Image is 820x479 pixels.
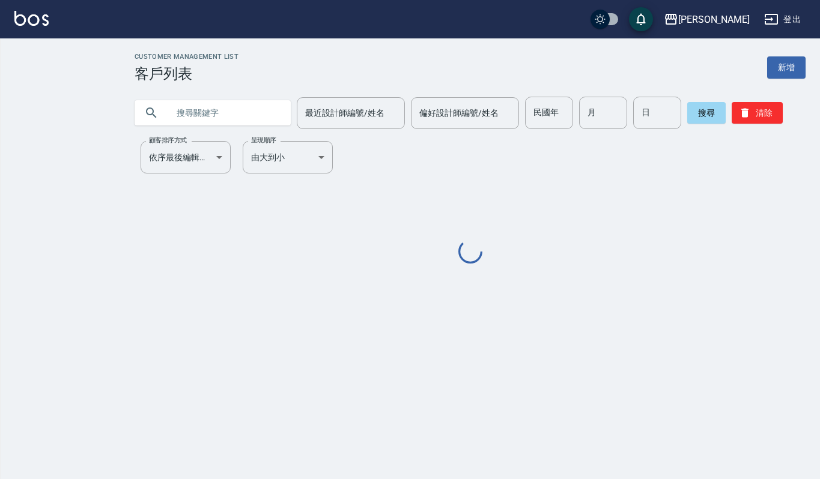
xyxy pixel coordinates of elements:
button: [PERSON_NAME] [659,7,755,32]
img: Logo [14,11,49,26]
div: 依序最後編輯時間 [141,141,231,173]
button: 搜尋 [687,102,726,124]
h2: Customer Management List [135,53,238,61]
div: [PERSON_NAME] [678,12,750,27]
button: save [629,7,653,31]
label: 呈現順序 [251,136,276,145]
div: 由大到小 [243,141,333,173]
a: 新增 [767,56,806,79]
h3: 客戶列表 [135,65,238,82]
button: 清除 [732,102,783,124]
button: 登出 [759,8,806,31]
label: 顧客排序方式 [149,136,187,145]
input: 搜尋關鍵字 [168,97,281,129]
